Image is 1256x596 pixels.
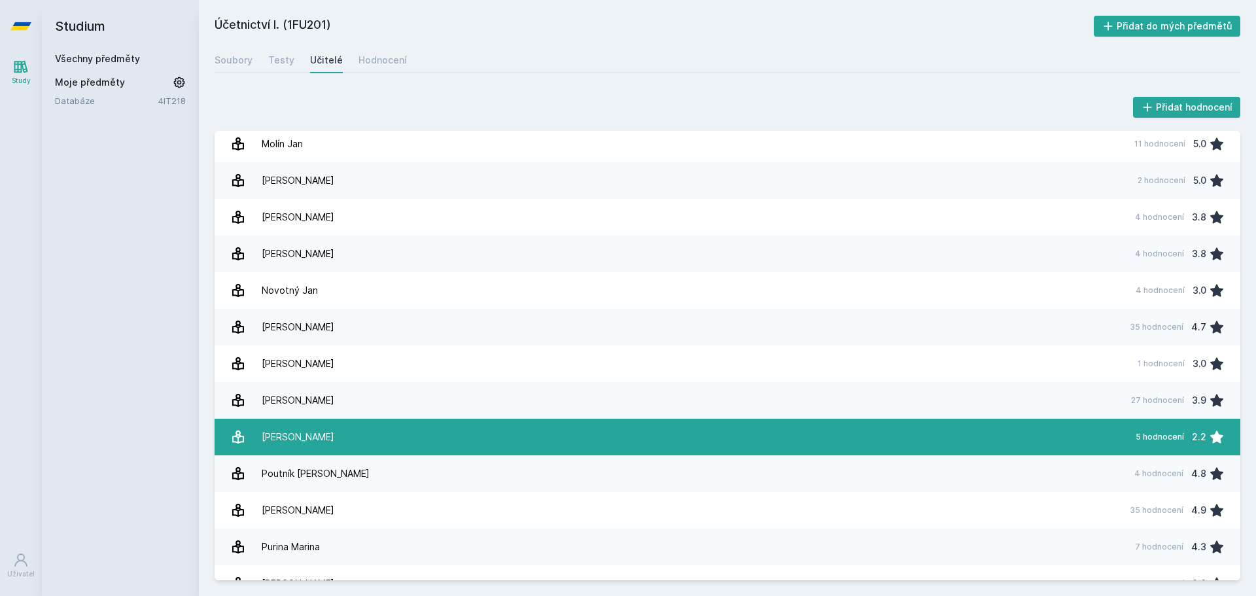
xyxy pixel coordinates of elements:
div: 11 hodnocení [1134,139,1185,149]
div: 4 hodnocení [1135,249,1184,259]
a: [PERSON_NAME] 2 hodnocení 5.0 [215,162,1240,199]
a: Purina Marina 7 hodnocení 4.3 [215,529,1240,565]
div: Novotný Jan [262,277,318,304]
div: 3.9 [1192,387,1206,413]
div: Učitelé [310,54,343,67]
div: 4.9 [1191,497,1206,523]
div: Purina Marina [262,534,320,560]
a: Všechny předměty [55,53,140,64]
div: Molín Jan [262,131,303,157]
div: [PERSON_NAME] [262,167,334,194]
a: [PERSON_NAME] 4 hodnocení 3.8 [215,199,1240,236]
div: 4.7 [1191,314,1206,340]
div: Hodnocení [358,54,407,67]
div: 5 hodnocení [1136,432,1184,442]
div: Poutník [PERSON_NAME] [262,461,370,487]
a: Databáze [55,94,158,107]
div: 35 hodnocení [1130,505,1183,516]
div: Testy [268,54,294,67]
div: 5 hodnocení [1136,578,1184,589]
div: 3.8 [1192,204,1206,230]
div: 4 hodnocení [1136,285,1185,296]
a: Soubory [215,47,253,73]
a: Testy [268,47,294,73]
div: Soubory [215,54,253,67]
button: Přidat hodnocení [1133,97,1241,118]
a: [PERSON_NAME] 1 hodnocení 3.0 [215,345,1240,382]
div: 4 hodnocení [1135,212,1184,222]
div: 1 hodnocení [1138,359,1185,369]
a: [PERSON_NAME] 35 hodnocení 4.7 [215,309,1240,345]
h2: Účetnictví I. (1FU201) [215,16,1094,37]
a: [PERSON_NAME] 27 hodnocení 3.9 [215,382,1240,419]
div: [PERSON_NAME] [262,314,334,340]
a: Učitelé [310,47,343,73]
div: 27 hodnocení [1131,395,1184,406]
span: Moje předměty [55,76,125,89]
button: Přidat do mých předmětů [1094,16,1241,37]
div: [PERSON_NAME] [262,204,334,230]
div: Study [12,76,31,86]
div: 2.2 [1192,424,1206,450]
div: [PERSON_NAME] [262,497,334,523]
div: 5.0 [1193,131,1206,157]
div: 4 hodnocení [1134,468,1183,479]
div: [PERSON_NAME] [262,351,334,377]
div: [PERSON_NAME] [262,387,334,413]
a: Poutník [PERSON_NAME] 4 hodnocení 4.8 [215,455,1240,492]
div: [PERSON_NAME] [262,241,334,267]
div: 5.0 [1193,167,1206,194]
div: [PERSON_NAME] [262,424,334,450]
div: 2 hodnocení [1138,175,1185,186]
a: [PERSON_NAME] 35 hodnocení 4.9 [215,492,1240,529]
div: 3.0 [1193,277,1206,304]
a: [PERSON_NAME] 4 hodnocení 3.8 [215,236,1240,272]
div: 4.3 [1191,534,1206,560]
a: 4IT218 [158,96,186,106]
a: [PERSON_NAME] 5 hodnocení 2.2 [215,419,1240,455]
a: Hodnocení [358,47,407,73]
div: 3.0 [1193,351,1206,377]
a: Study [3,52,39,92]
a: Uživatel [3,546,39,586]
a: Molín Jan 11 hodnocení 5.0 [215,126,1240,162]
div: 4.8 [1191,461,1206,487]
a: Novotný Jan 4 hodnocení 3.0 [215,272,1240,309]
div: 35 hodnocení [1130,322,1183,332]
div: Uživatel [7,569,35,579]
div: 3.8 [1192,241,1206,267]
div: 7 hodnocení [1135,542,1183,552]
